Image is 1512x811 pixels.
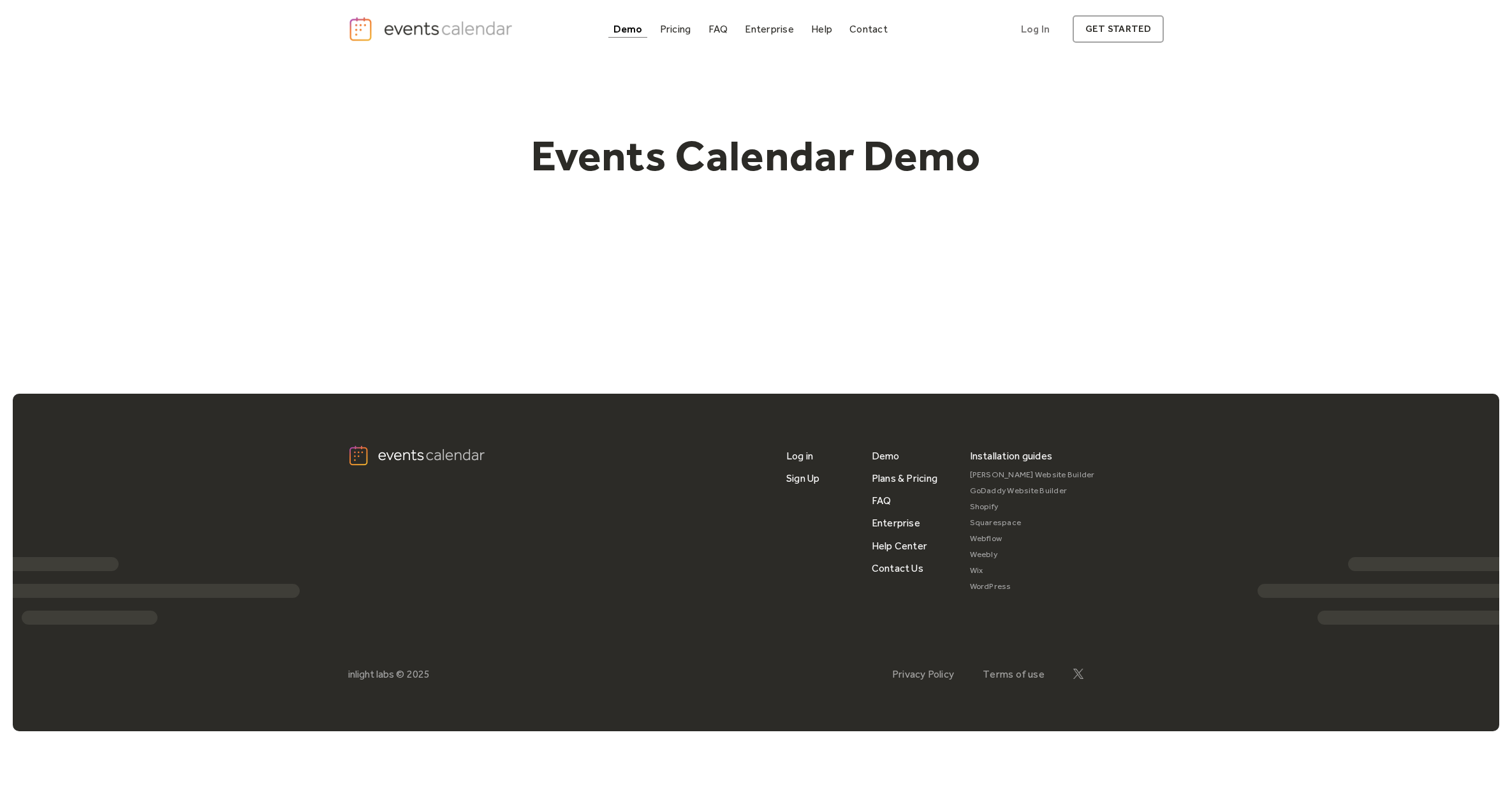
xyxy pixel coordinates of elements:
a: Contact [844,20,893,38]
div: Enterprise [745,26,793,33]
a: Demo [872,445,900,467]
a: Enterprise [740,20,798,38]
a: get started [1073,15,1164,43]
a: [PERSON_NAME] Website Builder [970,467,1095,483]
a: Help Center [872,535,928,557]
div: Help [811,26,832,33]
div: Pricing [660,26,691,33]
a: Webflow [970,531,1095,547]
a: Enterprise [872,512,920,534]
a: Demo [608,20,648,38]
a: Log in [786,445,813,467]
div: FAQ [708,26,728,33]
a: Squarespace [970,515,1095,531]
a: home [348,16,517,42]
a: Terms of use [983,668,1045,680]
a: Plans & Pricing [872,467,938,489]
a: FAQ [703,20,733,38]
div: inlight labs © [348,668,404,680]
h1: Events Calendar Demo [511,130,1001,182]
a: GoDaddy Website Builder [970,483,1095,499]
a: Sign Up [786,467,820,489]
a: Weebly [970,547,1095,563]
div: Demo [613,26,643,33]
a: Shopify [970,499,1095,515]
div: 2025 [407,668,430,680]
a: Contact Us [872,557,923,579]
a: Log In [1008,15,1062,43]
a: FAQ [872,489,892,512]
a: Pricing [655,20,696,38]
div: Installation guides [970,445,1053,467]
a: Privacy Policy [892,668,954,680]
div: Contact [849,26,888,33]
a: Wix [970,563,1095,579]
a: WordPress [970,579,1095,595]
a: Help [806,20,837,38]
